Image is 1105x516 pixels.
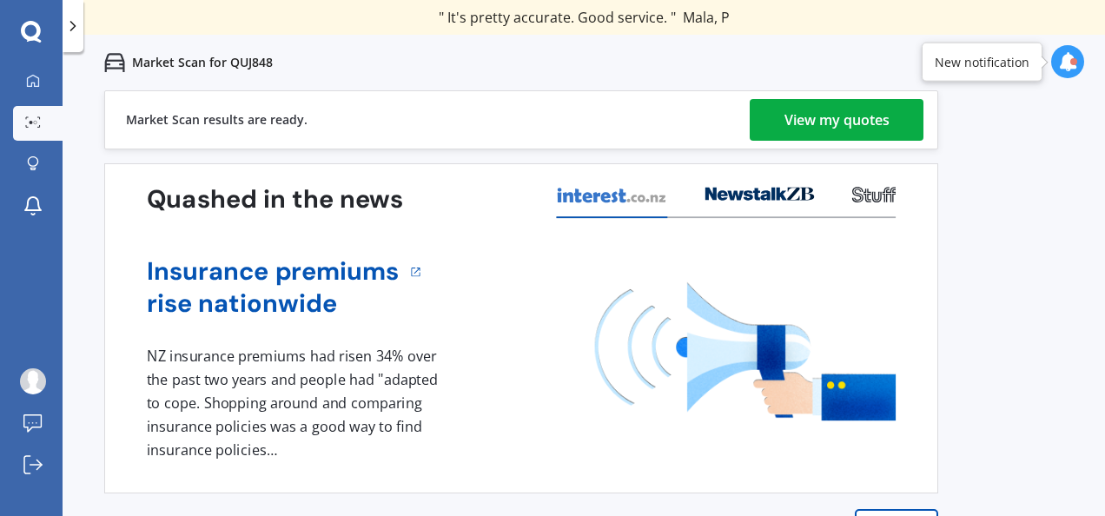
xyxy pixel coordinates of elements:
div: View my quotes [784,99,890,141]
div: New notification [935,53,1029,70]
img: car.f15378c7a67c060ca3f3.svg [104,52,125,73]
a: View my quotes [750,99,923,141]
a: rise nationwide [147,288,400,320]
p: Market Scan for QUJ848 [132,54,273,71]
h3: Quashed in the news [147,183,403,215]
img: picture [20,368,46,394]
div: NZ insurance premiums had risen 34% over the past two years and people had "adapted to cope. Shop... [147,345,444,461]
a: Insurance premiums [147,255,400,288]
div: Market Scan results are ready. [126,91,308,149]
img: media image [595,282,896,420]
